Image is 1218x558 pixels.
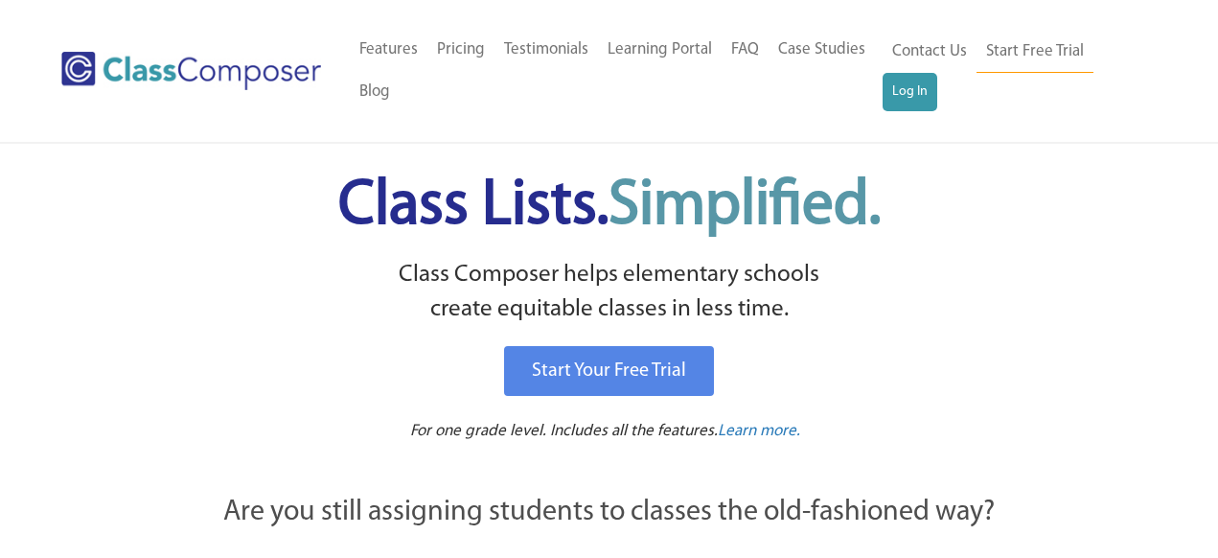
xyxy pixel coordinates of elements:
[61,52,321,90] img: Class Composer
[598,29,722,71] a: Learning Portal
[722,29,769,71] a: FAQ
[718,420,800,444] a: Learn more.
[350,71,400,113] a: Blog
[410,423,718,439] span: For one grade level. Includes all the features.
[883,31,1142,111] nav: Header Menu
[609,175,881,238] span: Simplified.
[121,492,1098,534] p: Are you still assigning students to classes the old-fashioned way?
[504,346,714,396] a: Start Your Free Trial
[883,73,937,111] a: Log In
[977,31,1093,74] a: Start Free Trial
[350,29,427,71] a: Features
[338,175,881,238] span: Class Lists.
[532,361,686,381] span: Start Your Free Trial
[494,29,598,71] a: Testimonials
[350,29,884,113] nav: Header Menu
[883,31,977,73] a: Contact Us
[427,29,494,71] a: Pricing
[718,423,800,439] span: Learn more.
[118,258,1101,328] p: Class Composer helps elementary schools create equitable classes in less time.
[769,29,875,71] a: Case Studies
